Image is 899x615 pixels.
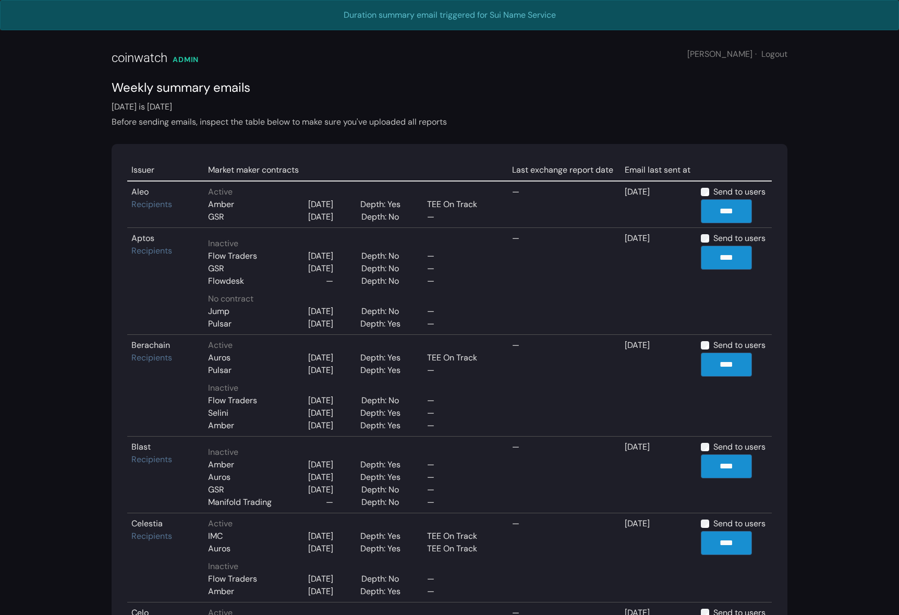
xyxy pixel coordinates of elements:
[131,186,149,197] a: Aleo
[427,198,495,211] div: TEE On Track
[308,530,333,542] div: [DATE]
[208,573,257,585] div: Flow Traders
[427,459,495,471] div: —
[308,585,333,598] div: [DATE]
[360,585,406,598] div: Depth: Yes
[427,496,495,509] div: —
[361,262,404,275] div: Depth: No
[427,352,495,364] div: TEE On Track
[427,471,495,484] div: —
[208,318,232,330] div: Pulsar
[208,542,230,555] div: Auros
[427,573,495,585] div: —
[427,542,495,555] div: TEE On Track
[308,542,333,555] div: [DATE]
[360,407,406,419] div: Depth: Yes
[360,318,406,330] div: Depth: Yes
[308,352,333,364] div: [DATE]
[360,198,406,211] div: Depth: Yes
[208,293,503,305] div: No contract
[131,233,154,244] a: Aptos
[427,305,495,318] div: —
[131,454,172,465] a: Recipients
[208,275,244,287] div: Flowdesk
[308,198,333,211] div: [DATE]
[360,364,406,377] div: Depth: Yes
[621,335,697,437] td: [DATE]
[308,318,333,330] div: [DATE]
[131,441,151,452] a: Blast
[621,437,697,513] td: [DATE]
[308,364,333,377] div: [DATE]
[713,517,766,530] label: Send to users
[508,228,621,335] td: —
[427,530,495,542] div: TEE On Track
[361,211,404,223] div: Depth: No
[361,484,404,496] div: Depth: No
[761,49,787,59] a: Logout
[360,459,406,471] div: Depth: Yes
[131,340,170,351] a: Berachain
[360,530,406,542] div: Depth: Yes
[208,419,234,432] div: Amber
[208,186,503,198] div: Active
[127,160,204,181] td: Issuer
[131,245,172,256] a: Recipients
[427,262,495,275] div: —
[360,419,406,432] div: Depth: Yes
[131,518,163,529] a: Celestia
[208,364,232,377] div: Pulsar
[508,437,621,513] td: —
[687,48,787,61] div: [PERSON_NAME]
[361,250,404,262] div: Depth: No
[131,352,172,363] a: Recipients
[360,352,406,364] div: Depth: Yes
[508,513,621,602] td: —
[427,394,495,407] div: —
[208,517,503,530] div: Active
[208,250,257,262] div: Flow Traders
[361,275,404,287] div: Depth: No
[308,305,333,318] div: [DATE]
[427,211,495,223] div: —
[208,237,503,250] div: Inactive
[112,30,199,78] a: coinwatch ADMIN
[308,471,333,484] div: [DATE]
[308,211,333,223] div: [DATE]
[208,382,503,394] div: Inactive
[508,160,621,181] td: Last exchange report date
[427,419,495,432] div: —
[208,339,503,352] div: Active
[360,471,406,484] div: Depth: Yes
[208,459,234,471] div: Amber
[308,407,333,419] div: [DATE]
[508,181,621,228] td: —
[326,275,333,287] div: —
[208,530,223,542] div: IMC
[508,335,621,437] td: —
[361,305,404,318] div: Depth: No
[208,407,228,419] div: Selini
[360,542,406,555] div: Depth: Yes
[621,160,697,181] td: Email last sent at
[361,394,404,407] div: Depth: No
[208,446,503,459] div: Inactive
[427,484,495,496] div: —
[208,560,503,573] div: Inactive
[208,352,230,364] div: Auros
[427,585,495,598] div: —
[131,530,172,541] a: Recipients
[308,394,333,407] div: [DATE]
[713,186,766,198] label: Send to users
[112,101,787,128] div: [DATE] is [DATE]
[713,339,766,352] label: Send to users
[427,318,495,330] div: —
[208,394,257,407] div: Flow Traders
[308,250,333,262] div: [DATE]
[427,407,495,419] div: —
[308,459,333,471] div: [DATE]
[361,496,404,509] div: Depth: No
[208,471,230,484] div: Auros
[112,78,787,97] div: Weekly summary emails
[308,484,333,496] div: [DATE]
